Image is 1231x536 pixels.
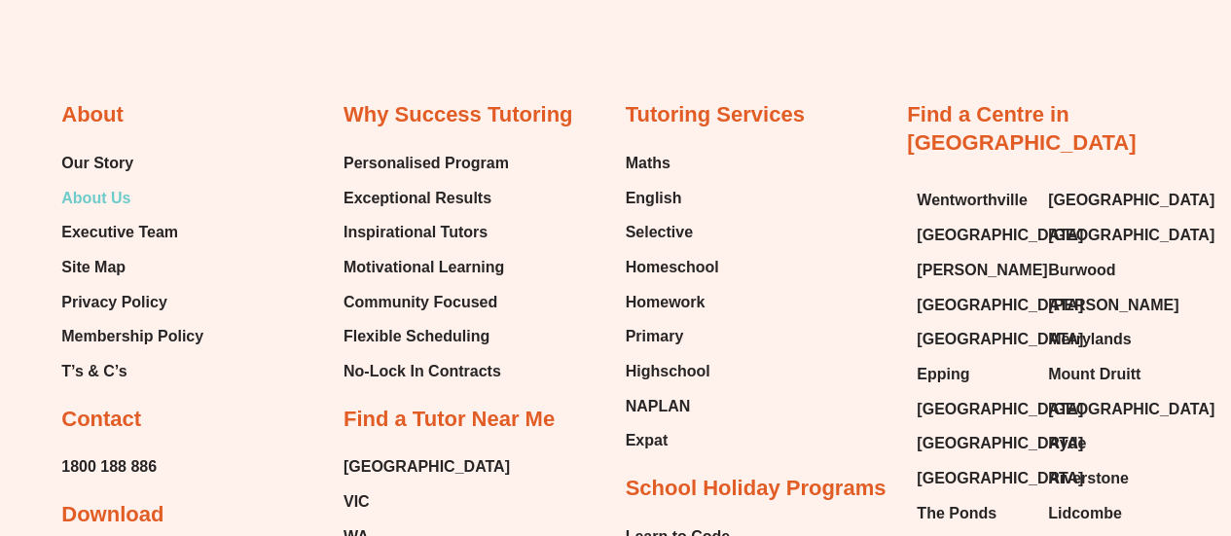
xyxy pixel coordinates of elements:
iframe: Chat Widget [907,316,1231,536]
a: [GEOGRAPHIC_DATA] [344,452,510,482]
a: Inspirational Tutors [344,218,509,247]
span: Burwood [1048,256,1115,285]
span: Flexible Scheduling [344,322,489,351]
a: Selective [626,218,719,247]
h2: Why Success Tutoring [344,101,573,129]
a: Homeschool [626,253,719,282]
span: Motivational Learning [344,253,504,282]
a: Motivational Learning [344,253,509,282]
span: Primary [626,322,684,351]
a: Find a Centre in [GEOGRAPHIC_DATA] [907,102,1136,155]
a: [GEOGRAPHIC_DATA] [1048,186,1160,215]
a: Our Story [61,149,203,178]
span: Expat [626,426,669,455]
h2: About [61,101,124,129]
h2: Tutoring Services [626,101,805,129]
a: Wentworthville [917,186,1029,215]
span: Privacy Policy [61,288,167,317]
a: 1800 188 886 [61,452,157,482]
span: Inspirational Tutors [344,218,488,247]
span: [PERSON_NAME] [917,256,1047,285]
a: Membership Policy [61,322,203,351]
a: Executive Team [61,218,203,247]
span: Our Story [61,149,133,178]
a: Personalised Program [344,149,509,178]
a: No-Lock In Contracts [344,357,509,386]
span: [GEOGRAPHIC_DATA] [917,221,1083,250]
h2: School Holiday Programs [626,475,887,503]
span: T’s & C’s [61,357,127,386]
a: NAPLAN [626,392,719,421]
a: VIC [344,487,510,517]
a: Privacy Policy [61,288,203,317]
a: [GEOGRAPHIC_DATA] [917,221,1029,250]
a: Burwood [1048,256,1160,285]
span: Community Focused [344,288,497,317]
span: Maths [626,149,670,178]
a: Expat [626,426,719,455]
h2: Find a Tutor Near Me [344,406,555,434]
a: English [626,184,719,213]
a: About Us [61,184,203,213]
a: Maths [626,149,719,178]
span: No-Lock In Contracts [344,357,501,386]
span: Executive Team [61,218,178,247]
span: Highschool [626,357,710,386]
a: Site Map [61,253,203,282]
a: Community Focused [344,288,509,317]
span: [GEOGRAPHIC_DATA] [917,291,1083,320]
span: Homework [626,288,706,317]
span: Site Map [61,253,126,282]
a: [GEOGRAPHIC_DATA] [1048,221,1160,250]
span: [GEOGRAPHIC_DATA] [1048,221,1214,250]
span: English [626,184,682,213]
a: Highschool [626,357,719,386]
span: Exceptional Results [344,184,491,213]
span: Wentworthville [917,186,1028,215]
a: Homework [626,288,719,317]
a: Exceptional Results [344,184,509,213]
span: VIC [344,487,370,517]
h2: Download [61,501,163,529]
a: Primary [626,322,719,351]
span: About Us [61,184,130,213]
span: NAPLAN [626,392,691,421]
a: T’s & C’s [61,357,203,386]
span: Selective [626,218,693,247]
span: [GEOGRAPHIC_DATA] [1048,186,1214,215]
h2: Contact [61,406,141,434]
a: [PERSON_NAME] [917,256,1029,285]
a: Flexible Scheduling [344,322,509,351]
a: [GEOGRAPHIC_DATA] [917,291,1029,320]
a: [PERSON_NAME] [1048,291,1160,320]
span: [PERSON_NAME] [1048,291,1178,320]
